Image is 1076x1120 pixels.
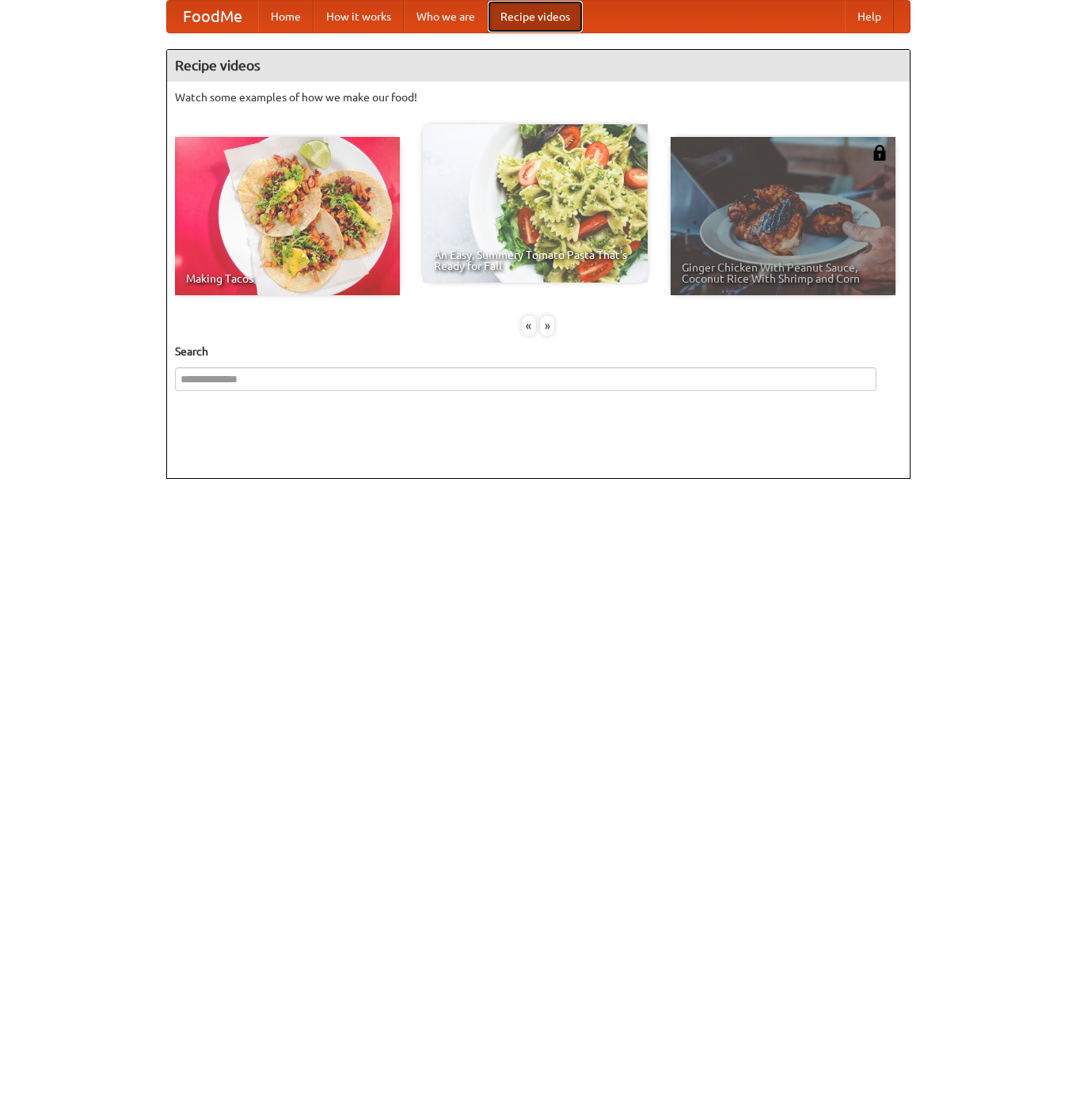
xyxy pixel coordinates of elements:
a: How it works [314,1,404,32]
h4: Recipe videos [167,50,910,82]
a: Help [845,1,894,32]
a: FoodMe [167,1,258,32]
a: Making Tacos [175,137,400,295]
a: An Easy, Summery Tomato Pasta That's Ready for Fall [423,124,648,283]
span: Making Tacos [186,273,389,284]
img: 483408.png [872,145,888,161]
p: Watch some examples of how we make our food! [175,89,902,105]
a: Recipe videos [488,1,583,32]
span: An Easy, Summery Tomato Pasta That's Ready for Fall [434,249,637,271]
div: « [522,316,536,336]
div: » [540,316,554,336]
h5: Search [175,344,902,359]
a: Home [258,1,314,32]
a: Who we are [404,1,488,32]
